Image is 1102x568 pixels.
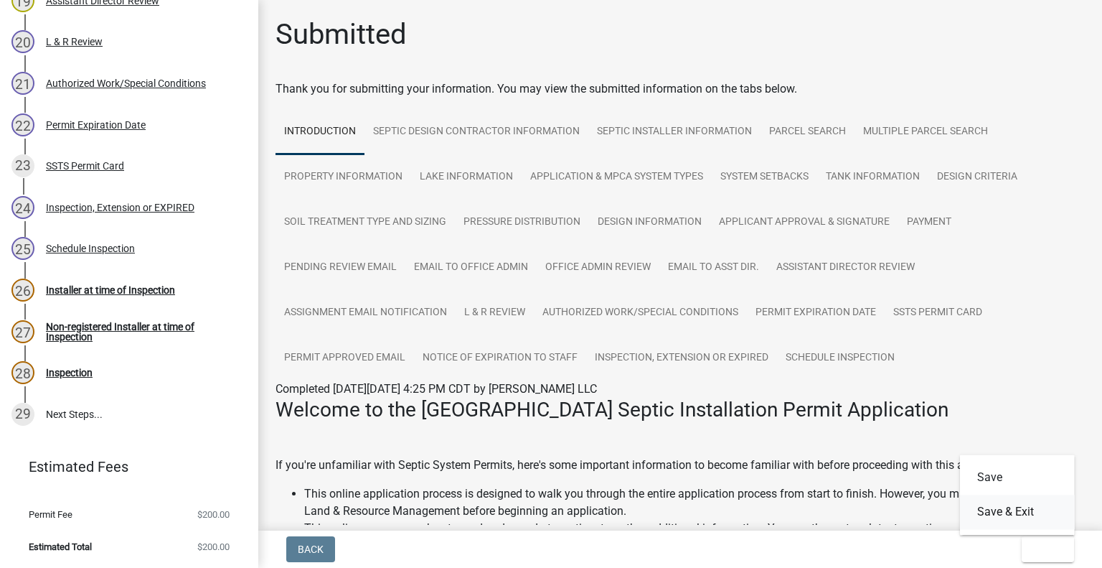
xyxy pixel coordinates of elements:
[960,455,1075,535] div: Exit
[46,120,146,130] div: Permit Expiration Date
[456,290,534,336] a: L & R Review
[29,542,92,551] span: Estimated Total
[46,78,206,88] div: Authorized Work/Special Conditions
[11,279,34,302] div: 26
[46,202,194,213] div: Inspection, Extension or EXPIRED
[537,245,659,291] a: Office Admin Review
[11,154,34,177] div: 23
[854,109,997,155] a: Multiple Parcel Search
[286,536,335,562] button: Back
[411,154,522,200] a: Lake Information
[1033,544,1054,555] span: Exit
[414,335,586,381] a: Notice of Expiration to Staff
[197,542,230,551] span: $200.00
[11,30,34,53] div: 20
[46,285,175,295] div: Installer at time of Inspection
[304,520,1085,554] li: This online process can be stopped and saved at any time to gather additional information. You ca...
[11,113,34,136] div: 22
[898,200,960,246] a: Payment
[11,403,34,426] div: 29
[298,544,324,555] span: Back
[46,37,103,47] div: L & R Review
[534,290,747,336] a: Authorized Work/Special Conditions
[960,495,1075,529] button: Save & Exit
[11,452,235,481] a: Estimated Fees
[275,398,1085,422] h3: Welcome to the [GEOGRAPHIC_DATA] Septic Installation Permit Application
[659,245,768,291] a: Email to Asst Dir.
[928,154,1026,200] a: Design Criteria
[46,322,235,342] div: Non-registered Installer at time of Inspection
[29,510,72,519] span: Permit Fee
[46,368,93,378] div: Inspection
[46,161,124,171] div: SSTS Permit Card
[11,196,34,219] div: 24
[768,245,923,291] a: Assistant Director Review
[275,290,456,336] a: Assignment Email Notification
[960,460,1075,495] button: Save
[712,154,817,200] a: System Setbacks
[275,17,407,52] h1: Submitted
[46,243,135,253] div: Schedule Inspection
[1022,536,1074,562] button: Exit
[304,485,1085,520] li: This online application process is designed to walk you through the entire application process fr...
[275,109,364,155] a: Introduction
[760,109,854,155] a: Parcel search
[885,290,991,336] a: SSTS Permit Card
[586,335,777,381] a: Inspection, Extension or EXPIRED
[197,510,230,519] span: $200.00
[522,154,712,200] a: Application & MPCA System Types
[747,290,885,336] a: Permit Expiration Date
[589,200,710,246] a: Design Information
[710,200,898,246] a: Applicant Approval & Signature
[275,382,597,396] span: Completed [DATE][DATE] 4:25 PM CDT by [PERSON_NAME] LLC
[275,335,414,381] a: Permit Approved Email
[11,72,34,95] div: 21
[11,320,34,343] div: 27
[405,245,537,291] a: Email to Office Admin
[11,237,34,260] div: 25
[275,80,1085,98] div: Thank you for submitting your information. You may view the submitted information on the tabs below.
[275,457,1085,474] p: If you're unfamiliar with Septic System Permits, here's some important information to become fami...
[588,109,760,155] a: Septic Installer Information
[364,109,588,155] a: Septic Design Contractor Information
[275,154,411,200] a: Property Information
[275,200,455,246] a: Soil Treatment Type and Sizing
[777,335,903,381] a: Schedule Inspection
[275,245,405,291] a: Pending review Email
[11,361,34,384] div: 28
[817,154,928,200] a: Tank Information
[455,200,589,246] a: Pressure Distribution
